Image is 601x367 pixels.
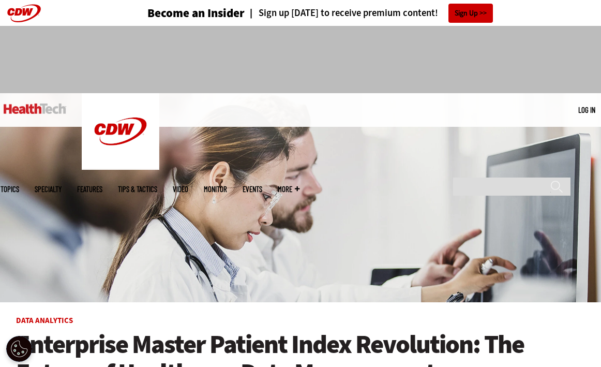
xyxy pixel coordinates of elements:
a: Become an Insider [109,7,245,19]
img: Home [82,93,159,170]
div: User menu [578,105,595,115]
span: Specialty [35,185,62,193]
a: Sign Up [448,4,493,23]
div: Cookie Settings [6,336,32,362]
span: Topics [1,185,19,193]
a: Log in [578,105,595,114]
a: Sign up [DATE] to receive premium content! [245,8,438,18]
button: Open Preferences [6,336,32,362]
a: CDW [82,162,159,172]
a: Features [77,185,102,193]
iframe: advertisement [112,36,489,83]
span: More [278,185,299,193]
a: Tips & Tactics [118,185,157,193]
a: MonITor [204,185,227,193]
a: Data Analytics [16,315,73,326]
a: Events [243,185,262,193]
img: Home [4,104,66,114]
h3: Become an Insider [147,7,245,19]
a: Video [173,185,188,193]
